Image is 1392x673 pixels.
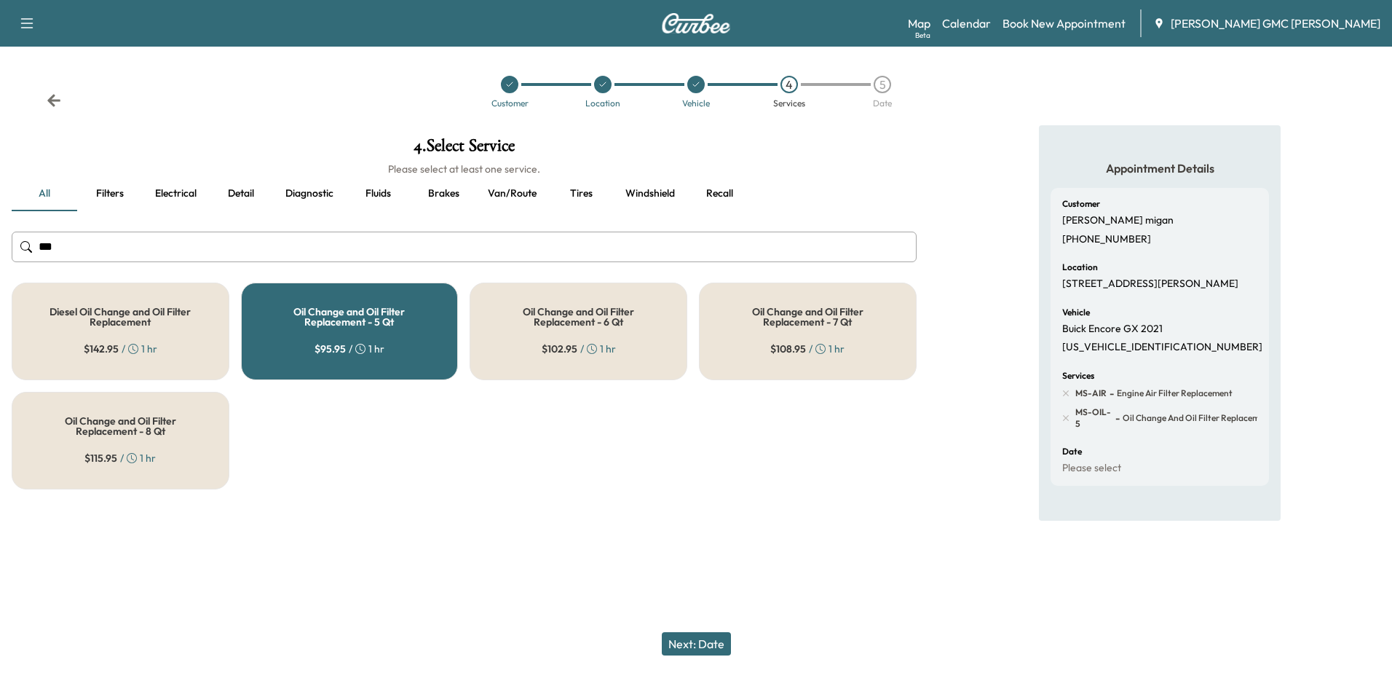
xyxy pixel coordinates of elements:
[265,307,435,327] h5: Oil Change and Oil Filter Replacement - 5 Qt
[315,342,384,356] div: / 1 hr
[491,99,529,108] div: Customer
[687,176,752,211] button: Recall
[1062,214,1174,227] p: [PERSON_NAME] migan
[1062,447,1082,456] h6: Date
[770,342,806,356] span: $ 108.95
[1051,160,1269,176] h5: Appointment Details
[77,176,143,211] button: Filters
[661,13,731,34] img: Curbee Logo
[770,342,845,356] div: / 1 hr
[1062,308,1090,317] h6: Vehicle
[542,342,577,356] span: $ 102.95
[1062,200,1100,208] h6: Customer
[1062,233,1151,246] p: [PHONE_NUMBER]
[662,632,731,656] button: Next: Date
[1062,278,1238,291] p: [STREET_ADDRESS][PERSON_NAME]
[780,76,798,93] div: 4
[873,99,892,108] div: Date
[908,15,930,32] a: MapBeta
[84,342,157,356] div: / 1 hr
[1112,411,1120,425] span: -
[208,176,274,211] button: Detail
[84,342,119,356] span: $ 142.95
[614,176,687,211] button: Windshield
[84,451,156,465] div: / 1 hr
[84,451,117,465] span: $ 115.95
[12,176,77,211] button: all
[548,176,614,211] button: Tires
[274,176,345,211] button: Diagnostic
[1003,15,1126,32] a: Book New Appointment
[411,176,476,211] button: Brakes
[682,99,710,108] div: Vehicle
[585,99,620,108] div: Location
[773,99,805,108] div: Services
[1062,371,1094,380] h6: Services
[315,342,346,356] span: $ 95.95
[12,162,917,176] h6: Please select at least one service.
[476,176,548,211] button: Van/route
[12,176,917,211] div: basic tabs example
[723,307,893,327] h5: Oil Change and Oil Filter Replacement - 7 Qt
[942,15,991,32] a: Calendar
[874,76,891,93] div: 5
[1062,462,1121,475] p: Please select
[1120,412,1280,424] span: Oil Change and Oil Filter Replacement - 5 Qt
[1062,323,1163,336] p: Buick Encore GX 2021
[12,137,917,162] h1: 4 . Select Service
[143,176,208,211] button: Electrical
[1075,406,1112,430] span: MS-OIL-5
[494,307,663,327] h5: Oil Change and Oil Filter Replacement - 6 Qt
[915,30,930,41] div: Beta
[36,416,205,436] h5: Oil Change and Oil Filter Replacement - 8 Qt
[1107,386,1114,401] span: -
[1171,15,1380,32] span: [PERSON_NAME] GMC [PERSON_NAME]
[542,342,616,356] div: / 1 hr
[345,176,411,211] button: Fluids
[1062,341,1262,354] p: [US_VEHICLE_IDENTIFICATION_NUMBER]
[1114,387,1233,399] span: Engine Air Filter Replacement
[36,307,205,327] h5: Diesel Oil Change and Oil Filter Replacement
[47,93,61,108] div: Back
[1062,263,1098,272] h6: Location
[1075,387,1107,399] span: MS-AIR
